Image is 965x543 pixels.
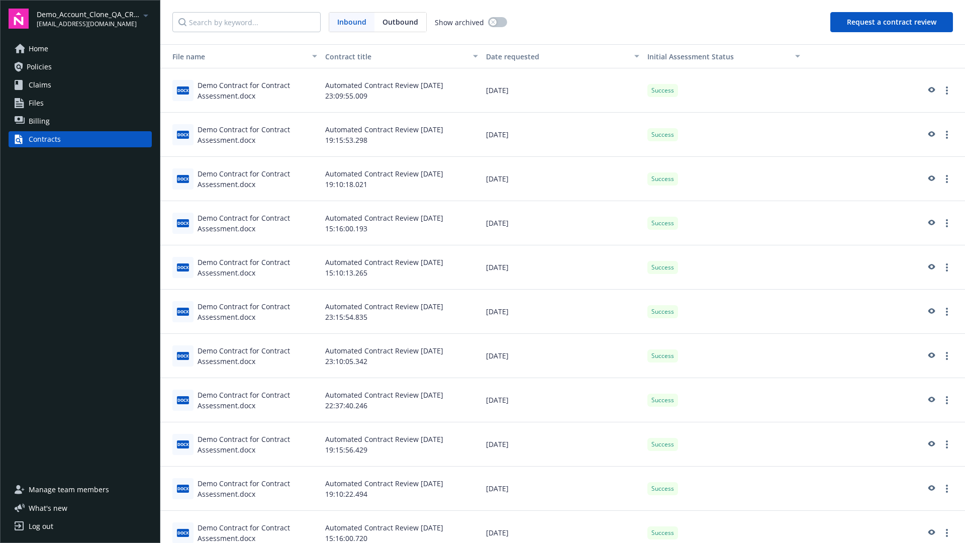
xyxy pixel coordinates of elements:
[830,12,953,32] button: Request a contract review
[198,168,317,190] div: Demo Contract for Contract Assessment.docx
[27,59,52,75] span: Policies
[321,113,482,157] div: Automated Contract Review [DATE] 19:15:53.298
[177,219,189,227] span: docx
[177,396,189,404] span: docx
[177,263,189,271] span: docx
[29,131,61,147] div: Contracts
[9,131,152,147] a: Contracts
[321,467,482,511] div: Automated Contract Review [DATE] 19:10:22.494
[647,52,734,61] span: Initial Assessment Status
[435,17,484,28] span: Show archived
[198,434,317,455] div: Demo Contract for Contract Assessment.docx
[164,51,306,62] div: File name
[651,263,674,272] span: Success
[164,51,306,62] div: Toggle SortBy
[29,41,48,57] span: Home
[29,518,53,534] div: Log out
[482,378,643,422] div: [DATE]
[321,157,482,201] div: Automated Contract Review [DATE] 19:10:18.021
[925,527,937,539] a: preview
[647,51,789,62] div: Toggle SortBy
[29,95,44,111] span: Files
[941,306,953,318] a: more
[198,257,317,278] div: Demo Contract for Contract Assessment.docx
[651,484,674,493] span: Success
[925,261,937,274] a: preview
[198,213,317,234] div: Demo Contract for Contract Assessment.docx
[925,217,937,229] a: preview
[177,529,189,536] span: docx
[177,440,189,448] span: docx
[941,350,953,362] a: more
[37,20,140,29] span: [EMAIL_ADDRESS][DOMAIN_NAME]
[198,478,317,499] div: Demo Contract for Contract Assessment.docx
[651,130,674,139] span: Success
[9,77,152,93] a: Claims
[482,201,643,245] div: [DATE]
[941,483,953,495] a: more
[941,173,953,185] a: more
[321,422,482,467] div: Automated Contract Review [DATE] 19:15:56.429
[941,261,953,274] a: more
[198,124,317,145] div: Demo Contract for Contract Assessment.docx
[651,174,674,184] span: Success
[374,13,426,32] span: Outbound
[172,12,321,32] input: Search by keyword...
[651,396,674,405] span: Success
[9,41,152,57] a: Home
[177,485,189,492] span: docx
[651,351,674,360] span: Success
[29,482,109,498] span: Manage team members
[321,201,482,245] div: Automated Contract Review [DATE] 15:16:00.193
[198,345,317,367] div: Demo Contract for Contract Assessment.docx
[321,245,482,290] div: Automated Contract Review [DATE] 15:10:13.265
[941,438,953,450] a: more
[925,483,937,495] a: preview
[9,59,152,75] a: Policies
[9,9,29,29] img: navigator-logo.svg
[925,84,937,97] a: preview
[482,467,643,511] div: [DATE]
[37,9,140,20] span: Demo_Account_Clone_QA_CR_Tests_Demo
[651,86,674,95] span: Success
[651,528,674,537] span: Success
[321,44,482,68] button: Contract title
[941,129,953,141] a: more
[321,378,482,422] div: Automated Contract Review [DATE] 22:37:40.246
[321,290,482,334] div: Automated Contract Review [DATE] 23:15:54.835
[482,422,643,467] div: [DATE]
[482,157,643,201] div: [DATE]
[9,482,152,498] a: Manage team members
[651,307,674,316] span: Success
[925,306,937,318] a: preview
[9,95,152,111] a: Files
[482,68,643,113] div: [DATE]
[925,438,937,450] a: preview
[925,394,937,406] a: preview
[177,308,189,315] span: docx
[325,51,467,62] div: Contract title
[177,352,189,359] span: docx
[321,334,482,378] div: Automated Contract Review [DATE] 23:10:05.342
[29,113,50,129] span: Billing
[482,334,643,378] div: [DATE]
[941,527,953,539] a: more
[321,68,482,113] div: Automated Contract Review [DATE] 23:09:55.009
[482,290,643,334] div: [DATE]
[941,394,953,406] a: more
[941,84,953,97] a: more
[482,245,643,290] div: [DATE]
[925,129,937,141] a: preview
[651,440,674,449] span: Success
[9,113,152,129] a: Billing
[482,113,643,157] div: [DATE]
[9,503,83,513] button: What's new
[29,77,51,93] span: Claims
[177,175,189,183] span: docx
[177,131,189,138] span: docx
[37,9,152,29] button: Demo_Account_Clone_QA_CR_Tests_Demo[EMAIL_ADDRESS][DOMAIN_NAME]arrowDropDown
[177,86,189,94] span: docx
[29,503,67,513] span: What ' s new
[198,390,317,411] div: Demo Contract for Contract Assessment.docx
